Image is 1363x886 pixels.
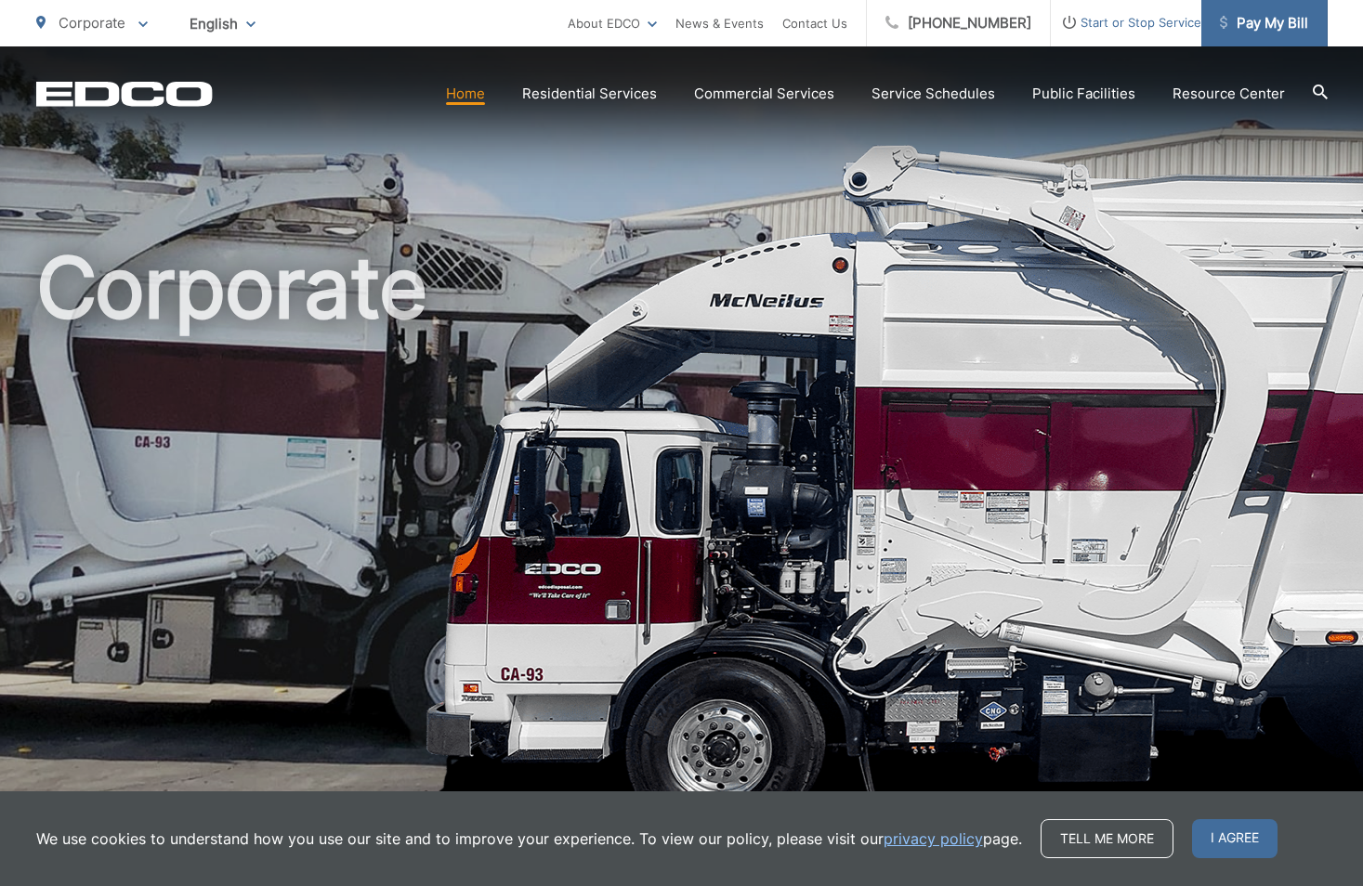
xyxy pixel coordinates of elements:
[1192,819,1278,858] span: I agree
[1173,83,1285,105] a: Resource Center
[59,14,125,32] span: Corporate
[675,12,764,34] a: News & Events
[36,241,1328,829] h1: Corporate
[36,81,213,107] a: EDCD logo. Return to the homepage.
[36,827,1022,850] p: We use cookies to understand how you use our site and to improve your experience. To view our pol...
[1032,83,1135,105] a: Public Facilities
[522,83,657,105] a: Residential Services
[568,12,657,34] a: About EDCO
[884,827,983,850] a: privacy policy
[872,83,995,105] a: Service Schedules
[1041,819,1173,858] a: Tell me more
[176,7,269,40] span: English
[694,83,834,105] a: Commercial Services
[446,83,485,105] a: Home
[782,12,847,34] a: Contact Us
[1220,12,1308,34] span: Pay My Bill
